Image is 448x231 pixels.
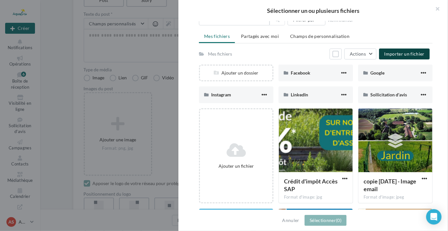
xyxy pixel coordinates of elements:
button: Importer un fichier [379,49,430,59]
div: Ajouter un fichier [202,163,270,169]
span: (0) [336,218,341,223]
span: copie 10-09-2025 - Image email [364,178,416,192]
div: Format d'image: jpg [284,194,348,200]
span: Importer un fichier [384,51,425,57]
span: Crédit d'impôt Accès SAP [284,178,338,192]
span: Facebook [291,70,310,76]
button: Sélectionner(0) [305,215,347,226]
div: Open Intercom Messenger [426,209,442,225]
span: Mes fichiers [204,33,230,39]
button: Annuler [280,217,302,224]
span: Actions [350,51,366,57]
span: Partagés avec moi [241,33,279,39]
div: Format d'image: jpeg [364,194,427,200]
span: Champs de personnalisation [290,33,349,39]
span: Instagram [211,92,231,97]
div: Mes fichiers [208,51,232,57]
div: Ajouter un dossier [200,70,272,76]
button: Actions [344,49,376,59]
span: LinkedIn [291,92,308,97]
span: Google [370,70,384,76]
span: Sollicitation d'avis [370,92,407,97]
h2: Sélectionner un ou plusieurs fichiers [189,8,438,13]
